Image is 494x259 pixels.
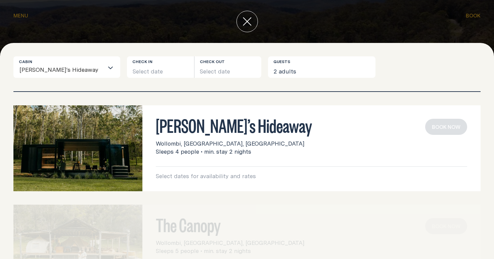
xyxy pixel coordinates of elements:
[127,56,194,78] button: Select date
[194,56,262,78] button: Select date
[425,119,467,135] button: book now
[268,56,375,78] button: 2 adults
[99,63,104,77] input: Search for option
[236,11,258,32] button: close
[156,140,304,148] span: Wollombi, [GEOGRAPHIC_DATA], [GEOGRAPHIC_DATA]
[156,148,251,156] span: Sleeps 4 people • min. stay 2 nights
[273,59,290,64] label: Guests
[13,56,120,78] div: Search for option
[19,62,99,77] span: [PERSON_NAME]’s Hideaway
[156,119,467,132] h3: [PERSON_NAME]’s Hideaway
[156,172,467,180] p: Select dates for availability and rates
